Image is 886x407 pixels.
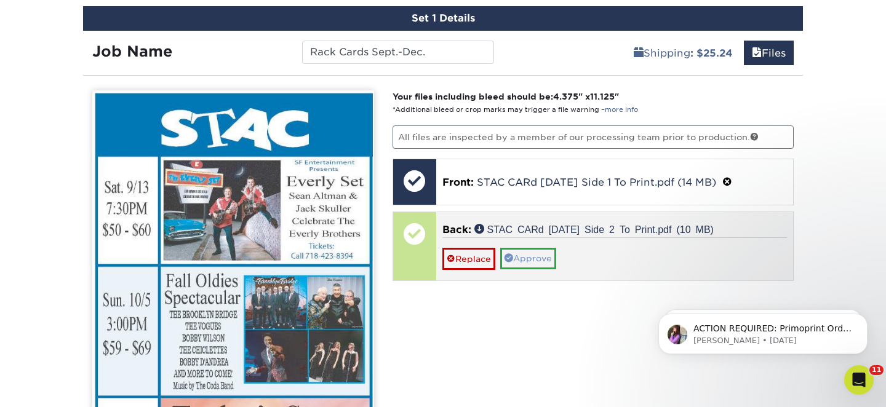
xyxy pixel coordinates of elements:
[553,92,578,101] span: 4.375
[869,365,884,375] span: 11
[442,176,474,188] span: Front:
[690,47,733,59] b: : $25.24
[92,42,172,60] strong: Job Name
[83,6,803,31] div: Set 1 Details
[744,41,794,65] a: Files
[634,47,644,59] span: shipping
[477,176,716,188] a: STAC CARd [DATE] Side 1 To Print.pdf (14 MB)
[442,248,495,269] a: Replace
[500,248,556,269] a: Approve
[752,47,762,59] span: files
[393,106,638,114] small: *Additional bleed or crop marks may trigger a file warning –
[590,92,615,101] span: 11.125
[442,224,471,235] span: Back:
[844,365,874,395] iframe: Intercom live chat
[474,224,714,234] a: STAC CARd [DATE] Side 2 To Print.pdf (10 MB)
[393,125,794,149] p: All files are inspected by a member of our processing team prior to production.
[605,106,638,114] a: more info
[626,41,741,65] a: Shipping: $25.24
[393,92,619,101] strong: Your files including bleed should be: " x "
[3,369,105,403] iframe: Google Customer Reviews
[302,41,493,64] input: Enter a job name
[640,288,886,374] iframe: Intercom notifications message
